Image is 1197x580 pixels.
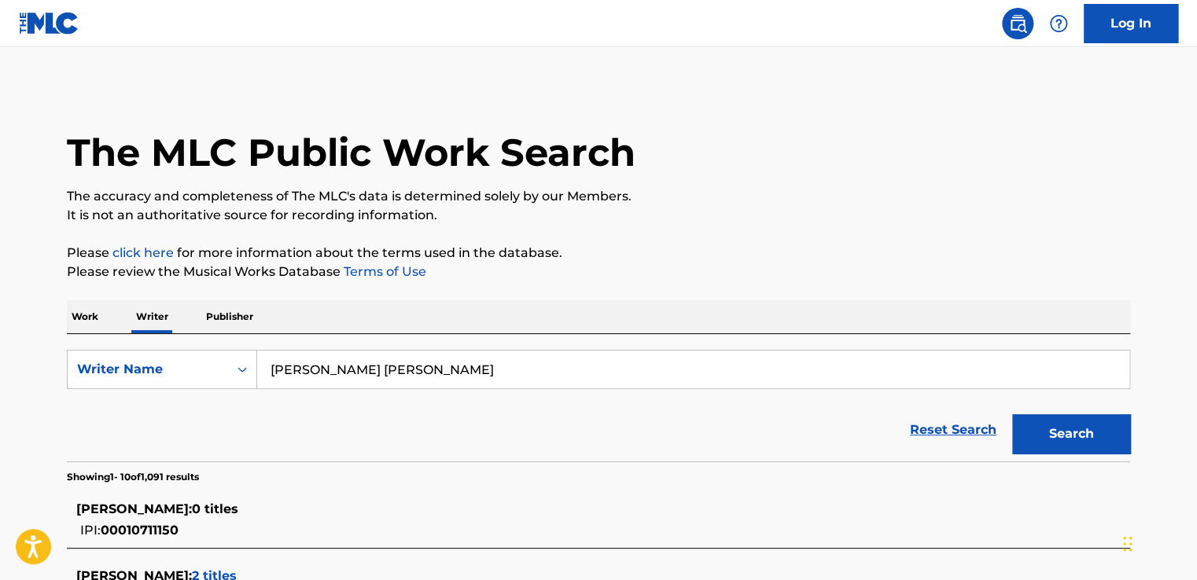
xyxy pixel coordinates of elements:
[131,300,173,333] p: Writer
[1008,14,1027,33] img: search
[1049,14,1068,33] img: help
[67,350,1130,461] form: Search Form
[80,523,101,538] span: IPI:
[67,206,1130,225] p: It is not an authoritative source for recording information.
[1002,8,1033,39] a: Public Search
[67,300,103,333] p: Work
[902,413,1004,447] a: Reset Search
[1123,520,1133,567] div: Drag
[112,245,174,260] a: click here
[1012,414,1130,453] button: Search
[77,360,219,379] div: Writer Name
[67,470,199,484] p: Showing 1 - 10 of 1,091 results
[19,12,79,35] img: MLC Logo
[67,244,1130,262] p: Please for more information about the terms used in the database.
[201,300,258,333] p: Publisher
[341,264,426,279] a: Terms of Use
[192,501,238,516] span: 0 titles
[67,187,1130,206] p: The accuracy and completeness of The MLC's data is determined solely by our Members.
[76,501,192,516] span: [PERSON_NAME] :
[67,129,635,176] h1: The MLC Public Work Search
[1043,8,1074,39] div: Help
[1118,505,1197,580] iframe: Chat Widget
[101,523,179,538] span: 00010711150
[1084,4,1178,43] a: Log In
[67,262,1130,281] p: Please review the Musical Works Database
